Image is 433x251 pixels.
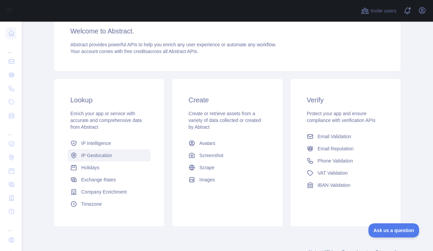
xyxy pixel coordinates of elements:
span: IP Intelligence [81,140,111,147]
span: Scrape [199,164,214,171]
span: Protect your app and ensure compliance with verification APIs [307,111,375,123]
a: Holidays [68,161,151,174]
span: IP Geolocation [81,152,112,159]
div: ... [5,41,16,54]
span: Create or retrieve assets from a variety of data collected or created by Abtract [188,111,261,130]
h3: Welcome to Abstract. [70,26,384,36]
h3: Verify [307,95,384,105]
button: Invite users [360,5,398,16]
span: Images [199,176,215,183]
span: Timezone [81,201,102,207]
span: IBAN Validation [318,182,350,189]
span: Enrich your app or service with accurate and comprehensive data from Abstract [70,111,142,130]
a: Avatars [186,137,269,149]
a: Phone Validation [304,155,387,167]
span: VAT Validation [318,170,348,176]
span: Abstract provides powerful APIs to help you enrich any user experience or automate any workflow. [70,42,276,47]
h3: Lookup [70,95,148,105]
span: Exchange Rates [81,176,116,183]
a: Screenshot [186,149,269,161]
span: Company Enrichment [81,189,127,195]
span: Screenshot [199,152,223,159]
a: Exchange Rates [68,174,151,186]
a: Timezone [68,198,151,210]
div: ... [5,123,16,136]
span: Holidays [81,164,99,171]
a: IP Intelligence [68,137,151,149]
a: Company Enrichment [68,186,151,198]
span: Phone Validation [318,157,353,164]
div: ... [5,219,16,232]
a: VAT Validation [304,167,387,179]
span: Avatars [199,140,215,147]
span: free credits [124,49,147,54]
a: Images [186,174,269,186]
h3: Create [188,95,266,105]
span: Email Reputation [318,145,354,152]
span: Invite users [370,7,396,15]
iframe: Toggle Customer Support [368,223,419,237]
a: Scrape [186,161,269,174]
span: Your account comes with across all Abstract APIs. [70,49,198,54]
a: Email Reputation [304,143,387,155]
span: Email Validation [318,133,351,140]
a: Email Validation [304,130,387,143]
a: IBAN Validation [304,179,387,191]
a: IP Geolocation [68,149,151,161]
